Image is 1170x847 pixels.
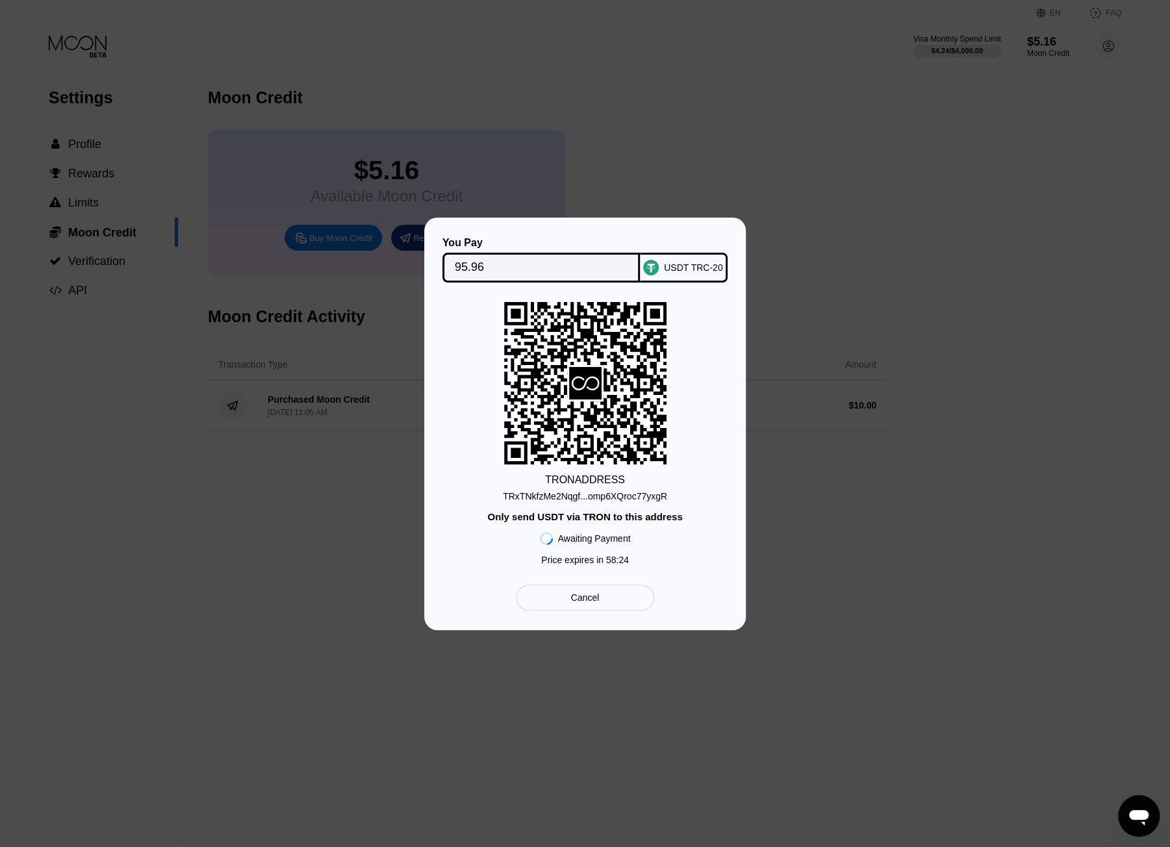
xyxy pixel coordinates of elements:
[444,237,726,283] div: You PayUSDT TRC-20
[1118,795,1160,837] iframe: Button to launch messaging window
[571,592,600,603] div: Cancel
[487,511,682,522] div: Only send USDT via TRON to this address
[664,262,723,273] div: USDT TRC-20
[503,491,667,501] div: TRxTNkfzMe2Nqgf...omp6XQroc77yxgR
[516,585,654,611] div: Cancel
[503,486,667,501] div: TRxTNkfzMe2Nqgf...omp6XQroc77yxgR
[541,555,629,565] div: Price expires in
[442,237,641,249] div: You Pay
[558,533,631,544] div: Awaiting Payment
[606,555,629,565] span: 58 : 24
[545,474,625,486] div: TRON ADDRESS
